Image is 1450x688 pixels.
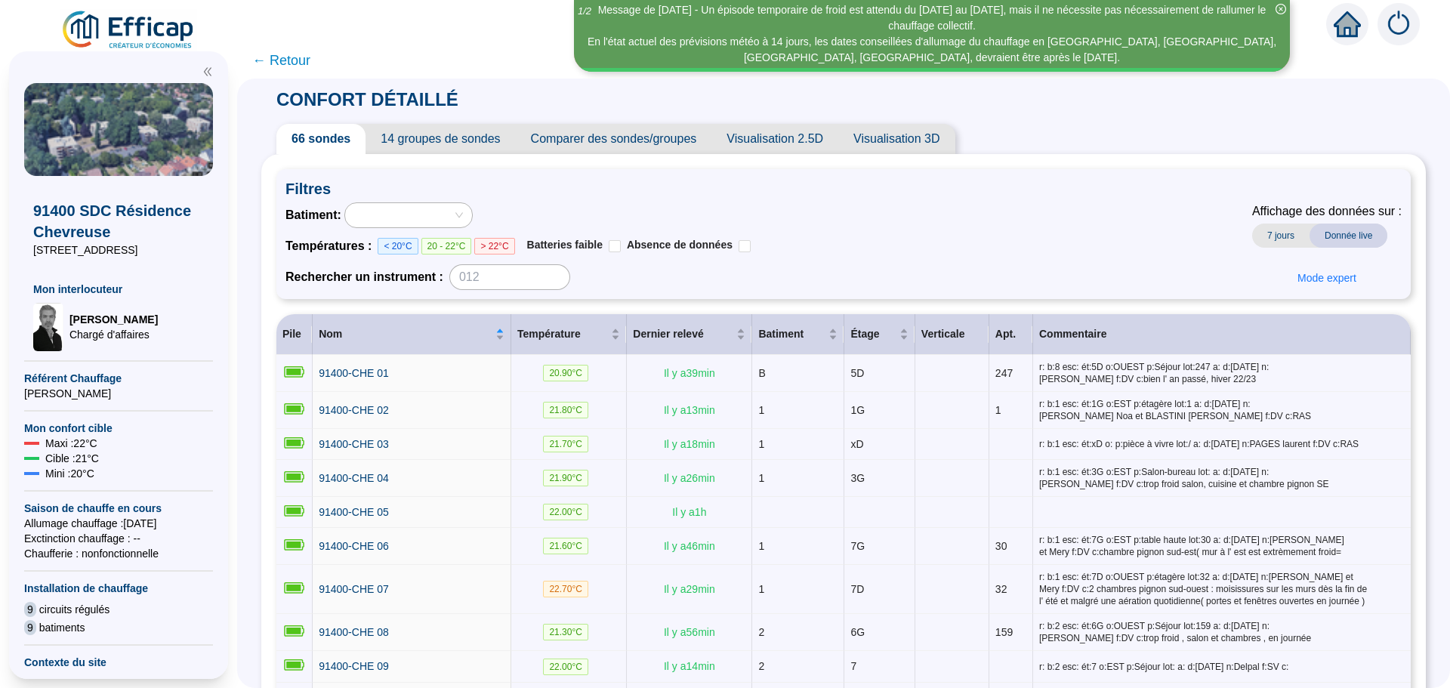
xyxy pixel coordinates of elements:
span: Mon interlocuteur [33,282,204,297]
span: close-circle [1276,4,1286,14]
span: 21.80 °C [543,402,588,418]
span: Il y a 46 min [664,540,715,552]
span: Mode expert [1297,270,1356,286]
span: 3G [850,472,865,484]
span: 21.30 °C [543,624,588,640]
span: Batiment [758,326,825,342]
span: 1 [758,438,764,450]
span: 9 [24,620,36,635]
span: Il y a 26 min [664,472,715,484]
span: Maxi : 22 °C [45,436,97,451]
span: 91400 SDC Résidence Chevreuse [33,200,204,242]
span: ← Retour [252,50,310,71]
span: 91400-CHE 03 [319,438,389,450]
span: 1 [758,583,764,595]
span: Installation de chauffage [24,581,213,596]
span: Mon confort cible [24,421,213,436]
span: r: b:1 esc: ét:3G o:EST p:Salon-bureau lot: a: d:[DATE] n:[PERSON_NAME] f:DV c:trop froid salon, ... [1039,466,1405,490]
span: 30 [995,540,1007,552]
a: 91400-CHE 06 [319,538,389,554]
span: Pile [282,328,301,340]
span: Saison de chauffe en cours [24,501,213,516]
span: Exctinction chauffage : -- [24,531,213,546]
span: Visualisation 2.5D [711,124,838,154]
span: Il y a 1 h [672,506,706,518]
span: 91400-CHE 05 [319,506,389,518]
a: 91400-CHE 03 [319,437,389,452]
span: Il y a 14 min [664,660,715,672]
span: [PERSON_NAME] [69,312,158,327]
span: Il y a 56 min [664,626,715,638]
span: Il y a 29 min [664,583,715,595]
th: Dernier relevé [627,314,752,355]
span: 7D [850,583,864,595]
span: Allumage chauffage : [DATE] [24,516,213,531]
img: efficap energie logo [60,9,197,51]
img: Chargé d'affaires [33,303,63,351]
span: r: b:1 esc: ét:1G o:EST p:étagère lot:1 a: d:[DATE] n:[PERSON_NAME] Noa et BLASTINI [PERSON_NAME]... [1039,398,1405,422]
span: r: b:1 esc: ét:7G o:EST p:table haute lot:30 a: d:[DATE] n:[PERSON_NAME] et Mery f:DV c:chambre p... [1039,534,1405,558]
a: 91400-CHE 02 [319,403,389,418]
span: r: b:2 esc: ét:7 o:EST p:Séjour lot: a: d:[DATE] n:Delpal f:SV c: [1039,661,1405,673]
span: 1 [995,404,1001,416]
span: 7 jours [1252,224,1310,248]
span: 22.00 °C [543,504,588,520]
span: 91400-CHE 08 [319,626,389,638]
span: [STREET_ADDRESS] [33,242,204,258]
span: 91400-CHE 04 [319,472,389,484]
span: 91400-CHE 07 [319,583,389,595]
img: alerts [1377,3,1420,45]
a: 91400-CHE 05 [319,504,389,520]
span: 1 [758,404,764,416]
span: Cible : 21 °C [45,451,99,466]
span: 5D [850,367,864,379]
input: 012 [449,264,570,290]
span: Filtres [285,178,1402,199]
span: 20 - 22°C [421,238,472,255]
a: 91400-CHE 08 [319,625,389,640]
span: Il y a 13 min [664,404,715,416]
span: r: b:8 esc: ét:5D o:OUEST p:Séjour lot:247 a: d:[DATE] n:[PERSON_NAME] f:DV c:bien l' an passé, h... [1039,361,1405,385]
span: 6G [850,626,865,638]
a: 91400-CHE 09 [319,659,389,674]
span: circuits régulés [39,602,110,617]
span: 91400-CHE 09 [319,660,389,672]
th: Batiment [752,314,844,355]
th: Étage [844,314,915,355]
span: Mini : 20 °C [45,466,94,481]
span: 9 [24,602,36,617]
span: double-left [202,66,213,77]
span: Dernier relevé [633,326,733,342]
span: 91400-CHE 06 [319,540,389,552]
span: 159 [995,626,1013,638]
i: 1 / 2 [578,5,591,17]
span: batiments [39,620,85,635]
span: 22.00 °C [543,659,588,675]
span: 32 [995,583,1007,595]
span: 91400-CHE 02 [319,404,389,416]
span: 7G [850,540,865,552]
a: 91400-CHE 01 [319,366,389,381]
th: Commentaire [1033,314,1411,355]
span: Il y a 18 min [664,438,715,450]
a: 91400-CHE 07 [319,582,389,597]
th: Verticale [915,314,989,355]
span: 1 [758,472,764,484]
span: Contexte du site [24,655,213,670]
span: Étage [850,326,896,342]
span: [PERSON_NAME] [24,386,213,401]
span: 1G [850,404,865,416]
span: Visualisation 3D [838,124,955,154]
span: Chargé d'affaires [69,327,158,342]
a: 91400-CHE 04 [319,470,389,486]
th: Température [511,314,627,355]
span: 14 groupes de sondes [366,124,515,154]
span: 66 sondes [276,124,366,154]
span: 7 [850,660,856,672]
span: 1 [758,540,764,552]
span: CONFORT DÉTAILLÉ [261,89,474,110]
span: 21.60 °C [543,538,588,554]
span: Comparer des sondes/groupes [516,124,712,154]
span: Référent Chauffage [24,371,213,386]
span: home [1334,11,1361,38]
